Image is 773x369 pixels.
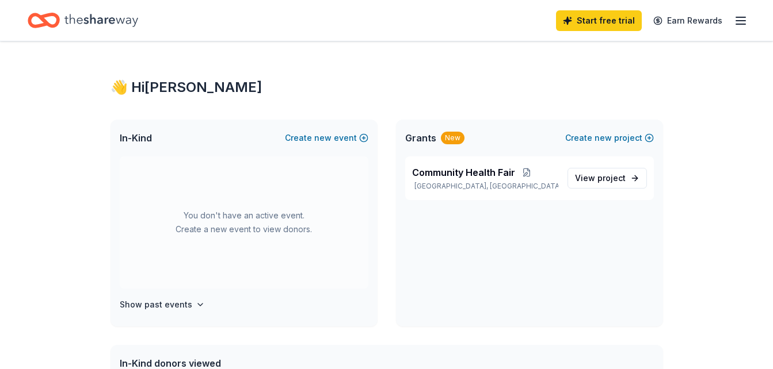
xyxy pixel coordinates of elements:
[568,168,647,189] a: View project
[28,7,138,34] a: Home
[285,131,368,145] button: Createnewevent
[441,132,464,144] div: New
[597,173,626,183] span: project
[120,156,368,289] div: You don't have an active event. Create a new event to view donors.
[575,171,626,185] span: View
[595,131,612,145] span: new
[556,10,642,31] a: Start free trial
[646,10,729,31] a: Earn Rewards
[120,298,192,312] h4: Show past events
[314,131,332,145] span: new
[565,131,654,145] button: Createnewproject
[120,298,205,312] button: Show past events
[412,166,515,179] span: Community Health Fair
[412,182,558,191] p: [GEOGRAPHIC_DATA], [GEOGRAPHIC_DATA]
[120,131,152,145] span: In-Kind
[405,131,436,145] span: Grants
[111,78,663,97] div: 👋 Hi [PERSON_NAME]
